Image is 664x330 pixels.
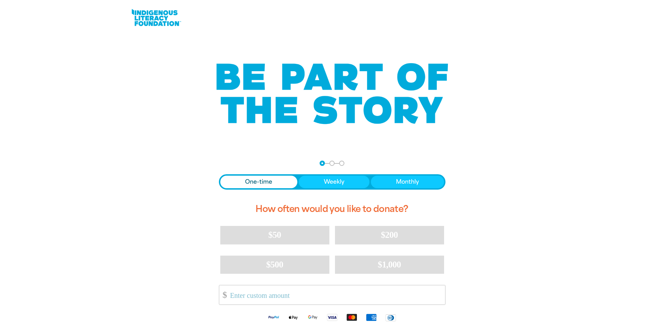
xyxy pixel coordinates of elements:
[361,313,381,321] img: American Express logo
[266,259,283,270] span: $500
[220,226,329,244] button: $50
[324,178,344,186] span: Weekly
[210,49,454,138] img: Be part of the story
[219,287,227,303] span: $
[245,178,272,186] span: One-time
[264,313,283,321] img: Paypal logo
[335,256,444,274] button: $1,000
[303,313,322,321] img: Google Pay logo
[322,313,342,321] img: Visa logo
[378,259,401,270] span: $1,000
[381,230,398,240] span: $200
[371,176,444,188] button: Monthly
[219,174,445,190] div: Donation frequency
[283,313,303,321] img: Apple Pay logo
[396,178,419,186] span: Monthly
[342,313,361,321] img: Mastercard logo
[220,256,329,274] button: $500
[381,314,400,322] img: Diners Club logo
[268,230,281,240] span: $50
[299,176,369,188] button: Weekly
[339,161,344,166] button: Navigate to step 3 of 3 to enter your payment details
[335,226,444,244] button: $200
[219,198,445,220] h2: How often would you like to donate?
[320,161,325,166] button: Navigate to step 1 of 3 to enter your donation amount
[225,285,445,305] input: Enter custom amount
[329,161,335,166] button: Navigate to step 2 of 3 to enter your details
[219,308,445,327] div: Available payment methods
[220,176,298,188] button: One-time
